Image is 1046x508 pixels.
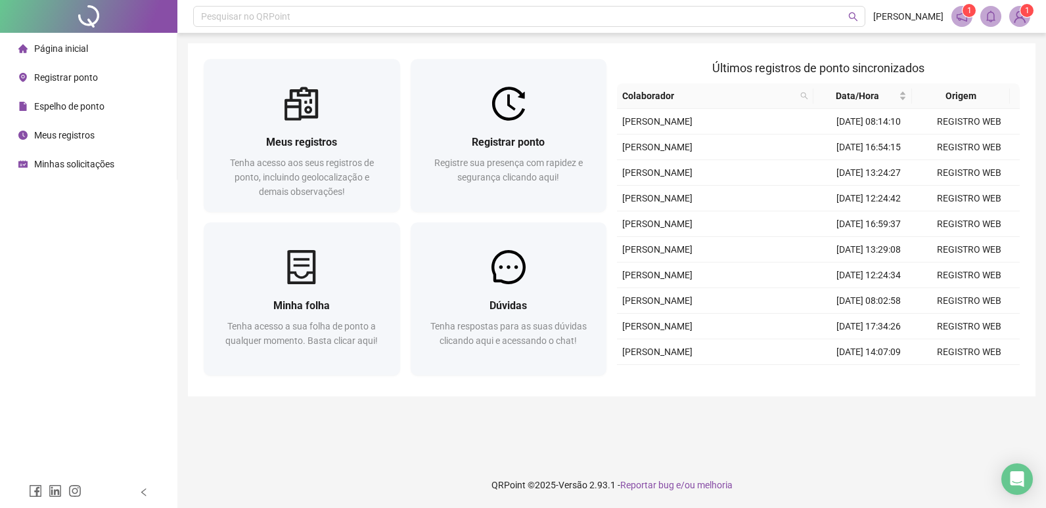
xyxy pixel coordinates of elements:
td: [DATE] 13:05:04 [819,365,919,391]
td: REGISTRO WEB [919,186,1020,211]
span: search [798,86,811,106]
sup: Atualize o seu contato no menu Meus Dados [1020,4,1034,17]
span: home [18,44,28,53]
td: REGISTRO WEB [919,135,1020,160]
span: [PERSON_NAME] [622,142,693,152]
span: facebook [29,484,42,497]
th: Origem [912,83,1011,109]
td: [DATE] 12:24:42 [819,186,919,211]
span: [PERSON_NAME] [622,116,693,127]
span: Reportar bug e/ou melhoria [620,480,733,490]
span: Página inicial [34,43,88,54]
td: [DATE] 17:34:26 [819,314,919,339]
td: REGISTRO WEB [919,365,1020,391]
span: 1 [967,6,972,15]
span: bell [985,11,997,22]
a: Registrar pontoRegistre sua presença com rapidez e segurança clicando aqui! [411,59,607,212]
span: Tenha acesso a sua folha de ponto a qualquer momento. Basta clicar aqui! [225,321,378,346]
span: file [18,102,28,111]
span: [PERSON_NAME] [622,193,693,203]
a: DúvidasTenha respostas para as suas dúvidas clicando aqui e acessando o chat! [411,222,607,375]
span: [PERSON_NAME] [622,347,693,357]
span: schedule [18,159,28,169]
span: environment [18,73,28,82]
td: [DATE] 13:29:08 [819,237,919,263]
span: Minha folha [273,299,330,312]
td: REGISTRO WEB [919,314,1020,339]
td: REGISTRO WEB [919,160,1020,186]
span: search [848,12,858,22]
td: REGISTRO WEB [919,263,1020,288]
td: REGISTRO WEB [919,211,1020,237]
span: [PERSON_NAME] [622,295,693,306]
span: clock-circle [18,131,28,140]
th: Data/Hora [813,83,912,109]
span: [PERSON_NAME] [622,244,693,255]
td: [DATE] 12:24:34 [819,263,919,288]
span: Registrar ponto [472,136,545,148]
td: REGISTRO WEB [919,237,1020,263]
span: [PERSON_NAME] [622,167,693,178]
span: [PERSON_NAME] [622,219,693,229]
a: Minha folhaTenha acesso a sua folha de ponto a qualquer momento. Basta clicar aqui! [204,222,400,375]
span: Colaborador [622,89,795,103]
td: [DATE] 08:02:58 [819,288,919,314]
span: [PERSON_NAME] [622,270,693,280]
span: left [139,488,148,497]
span: notification [956,11,968,22]
span: Tenha respostas para as suas dúvidas clicando aqui e acessando o chat! [430,321,587,346]
span: search [800,92,808,100]
span: [PERSON_NAME] [622,321,693,331]
td: [DATE] 13:24:27 [819,160,919,186]
footer: QRPoint © 2025 - 2.93.1 - [177,462,1046,508]
span: Meus registros [34,130,95,140]
span: Registre sua presença com rapidez e segurança clicando aqui! [434,158,583,182]
span: Espelho de ponto [34,101,104,112]
span: Data/Hora [819,89,896,103]
td: [DATE] 16:59:37 [819,211,919,237]
sup: 1 [963,4,976,17]
span: Minhas solicitações [34,159,114,169]
span: Meus registros [266,136,337,148]
td: [DATE] 16:54:15 [819,135,919,160]
span: [PERSON_NAME] [873,9,944,24]
span: Últimos registros de ponto sincronizados [712,61,924,75]
img: 93207 [1010,7,1030,26]
span: Registrar ponto [34,72,98,83]
div: Open Intercom Messenger [1001,463,1033,495]
td: [DATE] 14:07:09 [819,339,919,365]
span: instagram [68,484,81,497]
td: REGISTRO WEB [919,339,1020,365]
span: 1 [1025,6,1030,15]
td: REGISTRO WEB [919,288,1020,314]
td: [DATE] 08:14:10 [819,109,919,135]
td: REGISTRO WEB [919,109,1020,135]
a: Meus registrosTenha acesso aos seus registros de ponto, incluindo geolocalização e demais observa... [204,59,400,212]
span: Tenha acesso aos seus registros de ponto, incluindo geolocalização e demais observações! [230,158,374,197]
span: Versão [558,480,587,490]
span: Dúvidas [489,299,527,312]
span: linkedin [49,484,62,497]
